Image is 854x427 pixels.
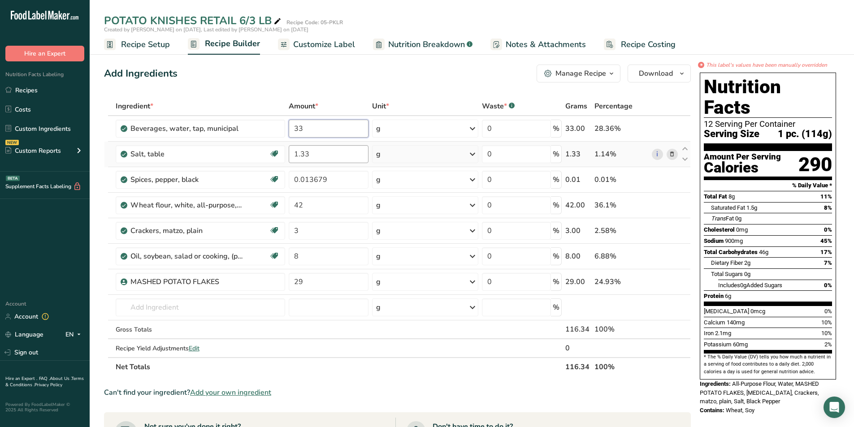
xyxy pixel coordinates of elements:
span: 0g [740,282,746,289]
span: Grams [565,101,587,112]
span: Add your own ingredient [190,387,271,398]
div: 2.58% [594,225,648,236]
span: Total Sugars [711,271,743,277]
div: g [376,251,381,262]
div: 0.01% [594,174,648,185]
a: Notes & Attachments [490,35,586,55]
span: Nutrition Breakdown [388,39,465,51]
span: 140mg [727,319,745,326]
a: Terms & Conditions . [5,375,84,388]
div: Manage Recipe [555,68,606,79]
div: BETA [6,176,20,181]
span: Total Carbohydrates [704,249,758,255]
div: Calories [704,161,781,174]
span: Saturated Fat [711,204,745,211]
div: Can't find your ingredient? [104,387,691,398]
button: Download [628,65,691,82]
span: Wheat, Soy [726,407,754,414]
div: 0 [565,343,591,354]
div: g [376,276,381,287]
div: 8.00 [565,251,591,262]
div: 36.1% [594,200,648,211]
span: 6g [725,293,731,299]
span: [MEDICAL_DATA] [704,308,749,315]
span: 2g [744,259,750,266]
div: 12 Serving Per Container [704,120,832,129]
div: POTATO KNISHES RETAIL 6/3 LB [104,13,283,29]
span: 7% [824,259,832,266]
div: Powered By FoodLabelMaker © 2025 All Rights Reserved [5,402,84,413]
span: 0% [824,308,832,315]
span: 0% [824,282,832,289]
button: Hire an Expert [5,46,84,61]
span: Calcium [704,319,725,326]
a: About Us . [50,375,71,382]
span: 2.1mg [715,330,731,336]
div: g [376,149,381,160]
div: Recipe Code: 05-PKLR [286,18,343,26]
span: All-Purpose Flour, Water, MASHED POTATO FLAKES, [MEDICAL_DATA], Crackers, matzo, plain, Salt, Bla... [700,380,819,405]
div: 29.00 [565,276,591,287]
span: 1 pc. (114g) [778,129,832,140]
div: g [376,200,381,211]
span: Fat [711,215,734,222]
div: g [376,174,381,185]
div: Recipe Yield Adjustments [116,344,286,353]
div: Oil, soybean, salad or cooking, (partially hydrogenated) and cottonseed [130,251,243,262]
span: Includes Added Sugars [718,282,782,289]
div: EN [65,329,84,340]
div: g [376,302,381,313]
a: FAQ . [39,375,50,382]
section: * The % Daily Value (DV) tells you how much a nutrient in a serving of food contributes to a dail... [704,354,832,375]
div: Wheat flour, white, all-purpose, self-rising, enriched [130,200,243,211]
div: Salt, table [130,149,243,160]
h1: Nutrition Facts [704,77,832,118]
div: Custom Reports [5,146,61,155]
span: 0g [735,215,741,222]
span: Recipe Builder [205,38,260,50]
span: 10% [821,319,832,326]
span: Total Fat [704,193,727,200]
a: Nutrition Breakdown [373,35,473,55]
span: Edit [189,344,199,353]
div: Add Ingredients [104,66,178,81]
div: Beverages, water, tap, municipal [130,123,243,134]
span: 11% [820,193,832,200]
a: Privacy Policy [35,382,62,388]
div: Spices, pepper, black [130,174,243,185]
span: Serving Size [704,129,759,140]
div: Crackers, matzo, plain [130,225,243,236]
div: Open Intercom Messenger [824,397,845,418]
div: 42.00 [565,200,591,211]
span: 17% [820,249,832,255]
div: Amount Per Serving [704,153,781,161]
th: 100% [593,357,650,376]
span: 45% [820,237,832,244]
span: 0mg [736,226,748,233]
a: Recipe Costing [604,35,676,55]
span: Percentage [594,101,633,112]
span: Download [639,68,673,79]
span: Cholesterol [704,226,735,233]
span: 8% [824,204,832,211]
div: 33.00 [565,123,591,134]
span: Recipe Costing [621,39,676,51]
div: 116.34 [565,324,591,335]
a: Hire an Expert . [5,375,37,382]
span: Ingredients: [700,380,731,387]
div: g [376,123,381,134]
span: Recipe Setup [121,39,170,51]
div: 100% [594,324,648,335]
th: 116.34 [564,357,593,376]
span: Unit [372,101,389,112]
div: 1.33 [565,149,591,160]
div: 6.88% [594,251,648,262]
span: 0g [744,271,750,277]
span: Contains: [700,407,724,414]
i: Trans [711,215,726,222]
a: i [652,149,663,160]
i: This label's values have been manually overridden [706,61,827,69]
div: g [376,225,381,236]
a: Recipe Builder [188,34,260,55]
div: 0.01 [565,174,591,185]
